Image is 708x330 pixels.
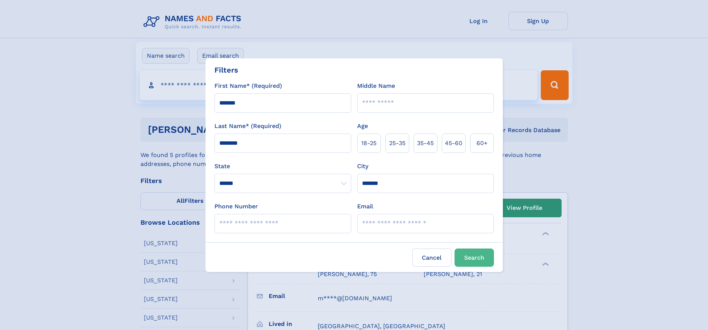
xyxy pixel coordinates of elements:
[214,162,351,171] label: State
[455,249,494,267] button: Search
[389,139,405,148] span: 25‑35
[445,139,462,148] span: 45‑60
[357,162,368,171] label: City
[357,122,368,131] label: Age
[214,122,281,131] label: Last Name* (Required)
[412,249,452,267] label: Cancel
[214,64,238,76] div: Filters
[357,81,395,90] label: Middle Name
[417,139,434,148] span: 35‑45
[214,202,258,211] label: Phone Number
[357,202,373,211] label: Email
[214,81,282,90] label: First Name* (Required)
[361,139,376,148] span: 18‑25
[476,139,488,148] span: 60+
